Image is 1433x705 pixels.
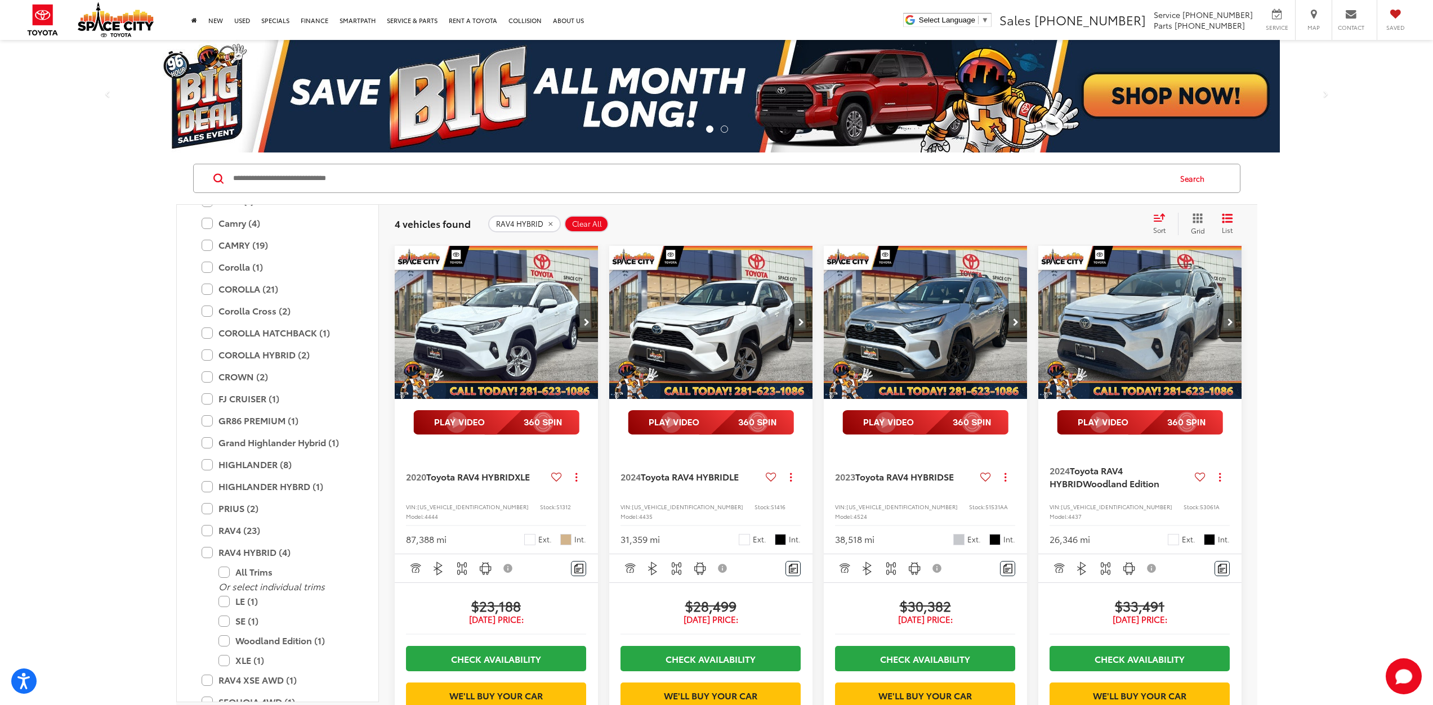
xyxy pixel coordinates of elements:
[488,215,561,232] button: remove RAV4%20HYBRID
[860,562,874,576] img: Bluetooth®
[620,470,641,483] span: 2024
[639,512,653,520] span: 4435
[1050,533,1090,546] div: 26,346 mi
[1050,464,1070,477] span: 2024
[202,279,354,299] label: COROLLA (21)
[425,512,438,520] span: 4444
[714,556,733,580] button: View Disclaimer
[641,470,729,483] span: Toyota RAV4 HYBRID
[406,646,587,671] a: Check Availability
[1050,512,1068,520] span: Model:
[1034,11,1146,29] span: [PHONE_NUMBER]
[202,455,354,474] label: HIGHLANDER (8)
[609,246,814,399] a: 2024 Toyota RAV4 HYBRID LE2024 Toyota RAV4 HYBRID LE2024 Toyota RAV4 HYBRID LE2024 Toyota RAV4 HY...
[620,646,801,671] a: Check Availability
[218,611,354,631] label: SE (1)
[202,389,354,408] label: FJ CRUISER (1)
[406,614,587,625] span: [DATE] Price:
[928,556,948,580] button: View Disclaimer
[406,512,425,520] span: Model:
[623,562,637,576] img: Adaptive Cruise Control
[1000,561,1015,576] button: Comments
[1182,534,1195,545] span: Ext.
[1122,562,1136,576] img: Android Auto
[1050,614,1230,625] span: [DATE] Price:
[908,562,922,576] img: Android Auto
[202,367,354,387] label: CROWN (2)
[884,562,898,576] img: 4WD/AWD
[789,564,798,573] img: Comments
[1154,20,1172,31] span: Parts
[575,473,577,482] span: dropdown dots
[202,411,354,430] label: GR86 PREMIUM (1)
[575,303,598,342] button: Next image
[835,502,846,511] span: VIN:
[835,597,1016,614] span: $30,382
[413,410,579,435] img: full motion video
[609,246,814,399] div: 2024 Toyota RAV4 HYBRID LE 0
[1003,534,1015,545] span: Int.
[571,561,586,576] button: Comments
[823,246,1028,399] div: 2023 Toyota RAV4 HYBRID SE 0
[394,246,599,399] div: 2020 Toyota RAV4 HYBRID XLE 0
[1168,534,1179,545] span: White/Midnight Black Meta
[835,533,874,546] div: 38,518 mi
[202,433,354,452] label: Grand Highlander Hybrid (1)
[1178,213,1213,235] button: Grid View
[572,219,602,228] span: Clear All
[620,470,762,483] a: 2024Toyota RAV4 HYBRIDLE
[628,410,794,435] img: full motion video
[406,470,426,483] span: 2020
[417,502,529,511] span: [US_VEHICLE_IDENTIFICATION_NUMBER]
[1301,24,1326,32] span: Map
[1005,303,1027,342] button: Next image
[1175,20,1245,31] span: [PHONE_NUMBER]
[479,562,493,576] img: Android Auto
[431,562,445,576] img: Bluetooth®
[1057,410,1223,435] img: full motion video
[1005,473,1006,482] span: dropdown dots
[202,213,354,233] label: Camry (4)
[406,533,447,546] div: 87,388 mi
[609,246,814,399] img: 2024 Toyota RAV4 HYBRID LE
[1338,24,1364,32] span: Contact
[919,16,989,24] a: Select Language​
[1215,561,1230,576] button: Comments
[771,502,785,511] span: S1416
[944,470,954,483] span: SE
[842,410,1008,435] img: full motion video
[1204,534,1215,545] span: Black
[1075,562,1089,576] img: Bluetooth®
[556,502,571,511] span: S1312
[426,470,515,483] span: Toyota RAV4 HYBRID
[835,470,976,483] a: 2023Toyota RAV4 HYBRIDSE
[989,534,1001,545] span: Black
[785,561,801,576] button: Comments
[1200,502,1220,511] span: 53061A
[232,165,1169,192] input: Search by Make, Model, or Keyword
[835,470,855,483] span: 2023
[981,16,989,24] span: ▼
[1169,164,1221,192] button: Search
[781,467,801,487] button: Actions
[218,631,354,650] label: Woodland Edition (1)
[1061,502,1172,511] span: [US_VEHICLE_IDENTIFICATION_NUMBER]
[515,470,530,483] span: XLE
[202,235,354,255] label: CAMRY (19)
[1038,246,1243,399] div: 2024 Toyota RAV4 HYBRID Woodland Edition 0
[406,502,417,511] span: VIN:
[995,467,1015,487] button: Actions
[496,219,543,228] span: RAV4 HYBRID
[823,246,1028,399] a: 2023 Toyota RAV4 HYBRID SE2023 Toyota RAV4 HYBRID SE2023 Toyota RAV4 HYBRID SE2023 Toyota RAV4 HY...
[202,520,354,540] label: RAV4 (23)
[1083,477,1159,490] span: Woodland Edition
[1143,556,1162,580] button: View Disclaimer
[1154,9,1180,20] span: Service
[1068,512,1082,520] span: 4437
[1218,564,1227,573] img: Comments
[1213,213,1242,235] button: List View
[406,597,587,614] span: $23,188
[1386,658,1422,694] button: Toggle Chat Window
[202,301,354,321] label: Corolla Cross (2)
